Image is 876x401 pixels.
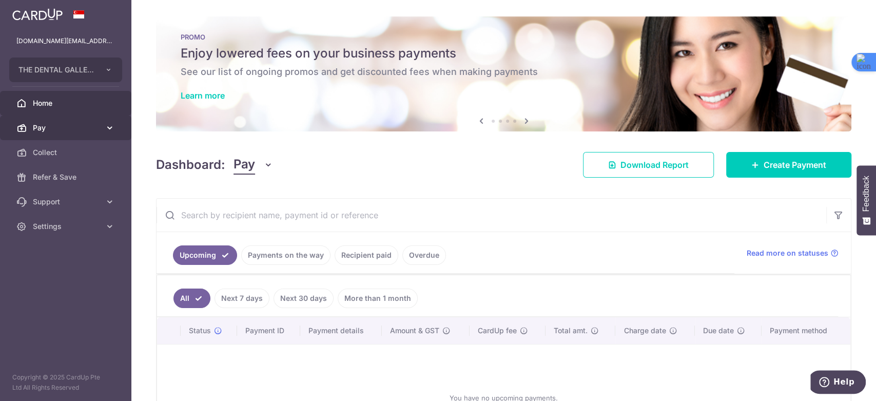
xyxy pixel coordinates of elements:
[173,245,237,265] a: Upcoming
[300,317,382,344] th: Payment details
[33,147,101,158] span: Collect
[12,8,63,21] img: CardUp
[402,245,446,265] a: Overdue
[624,326,666,336] span: Charge date
[338,289,418,308] a: More than 1 month
[335,245,398,265] a: Recipient paid
[9,58,122,82] button: THE DENTAL GALLERY PTE. LTD.
[33,172,101,182] span: Refer & Save
[233,155,255,175] span: Pay
[18,65,94,75] span: THE DENTAL GALLERY PTE. LTD.
[16,36,115,46] p: [DOMAIN_NAME][EMAIL_ADDRESS][DOMAIN_NAME]
[33,221,101,232] span: Settings
[215,289,269,308] a: Next 7 days
[747,248,839,258] a: Read more on statuses
[233,155,273,175] button: Pay
[156,156,225,174] h4: Dashboard:
[726,152,851,178] a: Create Payment
[181,90,225,101] a: Learn more
[181,33,827,41] p: PROMO
[181,45,827,62] h5: Enjoy lowered fees on your business payments
[241,245,330,265] a: Payments on the way
[583,152,714,178] a: Download Report
[33,123,101,133] span: Pay
[862,176,871,212] span: Feedback
[703,326,734,336] span: Due date
[173,289,210,308] a: All
[620,159,689,171] span: Download Report
[33,98,101,108] span: Home
[189,326,211,336] span: Status
[764,159,826,171] span: Create Payment
[274,289,334,308] a: Next 30 days
[181,66,827,78] h6: See our list of ongoing promos and get discounted fees when making payments
[237,317,300,344] th: Payment ID
[478,326,517,336] span: CardUp fee
[810,370,866,396] iframe: Opens a widget where you can find more information
[157,199,826,232] input: Search by recipient name, payment id or reference
[390,326,439,336] span: Amount & GST
[156,16,851,131] img: Latest Promos Banner
[856,165,876,235] button: Feedback - Show survey
[747,248,828,258] span: Read more on statuses
[33,197,101,207] span: Support
[554,326,588,336] span: Total amt.
[762,317,850,344] th: Payment method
